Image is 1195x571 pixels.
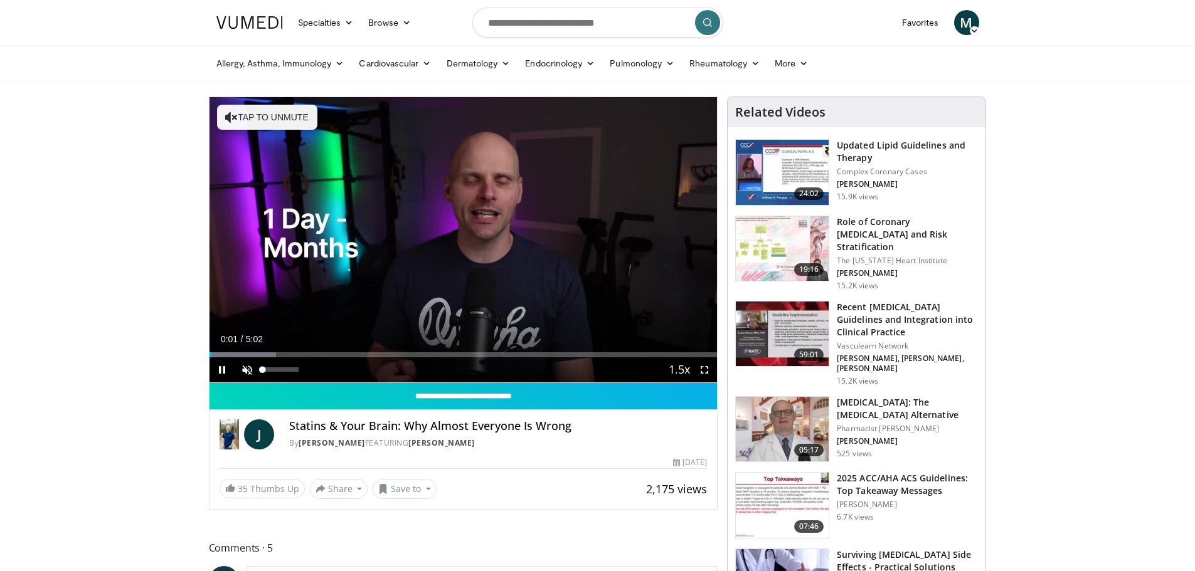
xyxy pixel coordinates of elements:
button: Tap to unmute [217,105,317,130]
div: By FEATURING [289,437,707,449]
p: 15.2K views [837,281,878,291]
span: 05:17 [794,444,824,456]
a: Rheumatology [682,51,767,76]
span: 59:01 [794,348,824,361]
a: Browse [361,10,418,35]
a: Endocrinology [518,51,602,76]
a: Favorites [895,10,947,35]
div: Volume Level [263,367,299,372]
div: [DATE] [673,457,707,468]
p: Complex Coronary Cases [837,167,978,177]
h3: 2025 ACC/AHA ACS Guidelines: Top Takeaway Messages [837,472,978,497]
a: 07:46 2025 ACC/AHA ACS Guidelines: Top Takeaway Messages [PERSON_NAME] 6.7K views [735,472,978,538]
p: 525 views [837,449,872,459]
h4: Related Videos [735,105,826,120]
h3: Recent [MEDICAL_DATA] Guidelines and Integration into Clinical Practice [837,301,978,338]
p: The [US_STATE] Heart Institute [837,256,978,266]
p: 15.2K views [837,376,878,386]
button: Share [310,479,368,499]
h3: Updated Lipid Guidelines and Therapy [837,139,978,164]
h3: [MEDICAL_DATA]: The [MEDICAL_DATA] Alternative [837,396,978,421]
span: 0:01 [221,334,238,344]
div: Progress Bar [210,352,718,357]
button: Unmute [235,357,260,382]
p: [PERSON_NAME] [837,436,978,446]
p: Vasculearn Network [837,341,978,351]
span: 24:02 [794,187,824,200]
span: 2,175 views [646,481,707,496]
img: Dr. Jordan Rennicke [220,419,240,449]
a: J [244,419,274,449]
span: / [241,334,243,344]
img: 87825f19-cf4c-4b91-bba1-ce218758c6bb.150x105_q85_crop-smart_upscale.jpg [736,301,829,367]
a: Dermatology [439,51,518,76]
p: [PERSON_NAME] [837,500,978,510]
h3: Role of Coronary [MEDICAL_DATA] and Risk Stratification [837,216,978,253]
a: 24:02 Updated Lipid Guidelines and Therapy Complex Coronary Cases [PERSON_NAME] 15.9K views [735,139,978,206]
p: 6.7K views [837,512,874,522]
img: 77f671eb-9394-4acc-bc78-a9f077f94e00.150x105_q85_crop-smart_upscale.jpg [736,140,829,205]
span: 07:46 [794,520,824,533]
input: Search topics, interventions [472,8,723,38]
a: Pulmonology [602,51,682,76]
a: More [767,51,815,76]
a: 35 Thumbs Up [220,479,305,498]
span: 5:02 [246,334,263,344]
a: Cardiovascular [351,51,438,76]
img: 1efa8c99-7b8a-4ab5-a569-1c219ae7bd2c.150x105_q85_crop-smart_upscale.jpg [736,216,829,281]
img: VuMedi Logo [216,16,283,29]
button: Fullscreen [692,357,717,382]
a: 19:16 Role of Coronary [MEDICAL_DATA] and Risk Stratification The [US_STATE] Heart Institute [PER... [735,216,978,291]
p: [PERSON_NAME] [837,268,978,278]
p: [PERSON_NAME] [837,179,978,189]
button: Playback Rate [667,357,692,382]
a: Specialties [290,10,361,35]
img: ce9609b9-a9bf-4b08-84dd-8eeb8ab29fc6.150x105_q85_crop-smart_upscale.jpg [736,397,829,462]
p: [PERSON_NAME], [PERSON_NAME], [PERSON_NAME] [837,354,978,374]
a: 05:17 [MEDICAL_DATA]: The [MEDICAL_DATA] Alternative Pharmacist [PERSON_NAME] [PERSON_NAME] 525 v... [735,396,978,463]
button: Pause [210,357,235,382]
a: [PERSON_NAME] [408,437,475,448]
p: 15.9K views [837,192,878,202]
a: Allergy, Asthma, Immunology [209,51,352,76]
a: [PERSON_NAME] [299,437,365,448]
span: 35 [238,483,248,495]
img: 369ac253-1227-4c00-b4e1-6e957fd240a8.150x105_q85_crop-smart_upscale.jpg [736,473,829,538]
span: 19:16 [794,263,824,276]
p: Pharmacist [PERSON_NAME] [837,424,978,434]
a: M [954,10,979,35]
span: Comments 5 [209,540,718,556]
video-js: Video Player [210,97,718,383]
h4: Statins & Your Brain: Why Almost Everyone Is Wrong [289,419,707,433]
button: Save to [373,479,437,499]
a: 59:01 Recent [MEDICAL_DATA] Guidelines and Integration into Clinical Practice Vasculearn Network ... [735,301,978,386]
